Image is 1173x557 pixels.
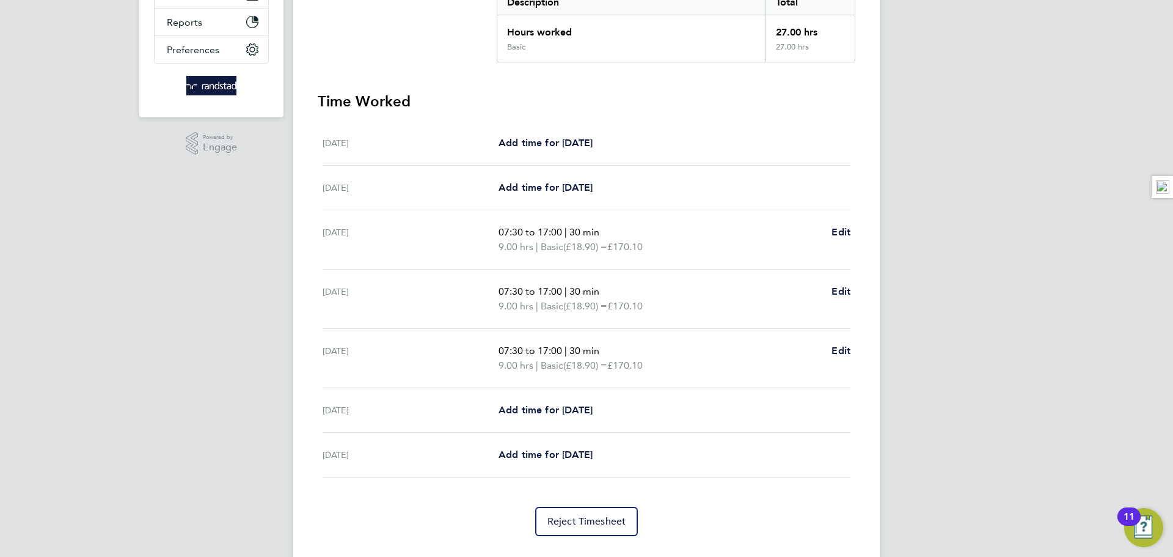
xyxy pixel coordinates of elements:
span: £170.10 [607,241,643,253]
span: 07:30 to 17:00 [499,286,562,297]
div: [DATE] [323,403,499,418]
img: randstad-logo-retina.png [186,76,237,95]
a: Edit [831,344,850,358]
button: Preferences [155,36,268,63]
span: Edit [831,345,850,356]
span: Basic [541,240,563,254]
span: 07:30 to 17:00 [499,345,562,356]
button: Reject Timesheet [535,507,638,536]
span: 9.00 hrs [499,300,533,312]
span: Add time for [DATE] [499,449,593,460]
span: | [565,345,567,356]
span: Basic [541,358,563,373]
div: Basic [507,42,525,52]
span: (£18.90) = [563,300,607,312]
span: | [565,286,567,297]
span: 9.00 hrs [499,360,533,371]
a: Add time for [DATE] [499,180,593,195]
span: | [536,300,538,312]
span: Reports [167,17,202,28]
span: 9.00 hrs [499,241,533,253]
span: Add time for [DATE] [499,137,593,149]
button: Open Resource Center, 11 new notifications [1124,508,1163,547]
span: | [536,241,538,253]
a: Edit [831,284,850,299]
a: Add time for [DATE] [499,448,593,462]
a: Powered byEngage [186,132,238,155]
div: [DATE] [323,284,499,314]
a: Go to home page [154,76,269,95]
span: Edit [831,226,850,238]
span: 30 min [569,345,599,356]
div: [DATE] [323,225,499,254]
div: 27.00 hrs [766,42,855,62]
span: | [565,226,567,238]
span: Engage [203,142,237,153]
span: (£18.90) = [563,360,607,371]
a: Edit [831,225,850,240]
span: 30 min [569,226,599,238]
h3: Time Worked [318,92,855,111]
a: Add time for [DATE] [499,403,593,418]
span: £170.10 [607,360,643,371]
span: Edit [831,286,850,297]
span: Reject Timesheet [547,515,626,528]
span: 07:30 to 17:00 [499,226,562,238]
div: [DATE] [323,448,499,462]
div: 27.00 hrs [766,15,855,42]
button: Reports [155,9,268,35]
span: Preferences [167,44,219,56]
div: [DATE] [323,180,499,195]
div: Hours worked [497,15,766,42]
div: [DATE] [323,344,499,373]
span: Basic [541,299,563,314]
a: Add time for [DATE] [499,136,593,150]
span: Add time for [DATE] [499,404,593,416]
span: Powered by [203,132,237,142]
span: | [536,360,538,371]
span: 30 min [569,286,599,297]
div: [DATE] [323,136,499,150]
span: Add time for [DATE] [499,182,593,193]
div: 11 [1124,517,1135,533]
span: (£18.90) = [563,241,607,253]
span: £170.10 [607,300,643,312]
